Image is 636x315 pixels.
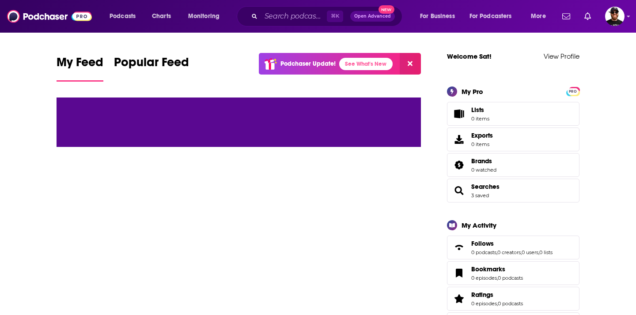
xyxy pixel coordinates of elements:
[339,58,393,70] a: See What's New
[462,221,496,229] div: My Activity
[581,9,594,24] a: Show notifications dropdown
[379,5,394,14] span: New
[447,179,579,202] span: Searches
[471,275,497,281] a: 0 episodes
[261,9,327,23] input: Search podcasts, credits, & more...
[568,87,578,94] a: PRO
[538,249,539,255] span: ,
[471,116,489,122] span: 0 items
[531,10,546,22] span: More
[450,267,468,279] a: Bookmarks
[471,167,496,173] a: 0 watched
[7,8,92,25] img: Podchaser - Follow, Share and Rate Podcasts
[471,265,505,273] span: Bookmarks
[471,249,496,255] a: 0 podcasts
[447,52,492,60] a: Welcome Sat!
[354,14,391,19] span: Open Advanced
[471,291,523,299] a: Ratings
[447,236,579,259] span: Follows
[497,249,521,255] a: 0 creators
[450,292,468,305] a: Ratings
[559,9,574,24] a: Show notifications dropdown
[568,88,578,95] span: PRO
[462,87,483,96] div: My Pro
[471,131,493,139] span: Exports
[450,133,468,146] span: Exports
[497,275,498,281] span: ,
[539,249,553,255] a: 0 lists
[605,7,625,26] img: User Profile
[471,106,489,114] span: Lists
[471,183,500,191] a: Searches
[447,287,579,311] span: Ratings
[471,192,489,199] a: 3 saved
[496,249,497,255] span: ,
[525,9,557,23] button: open menu
[350,11,395,22] button: Open AdvancedNew
[471,240,553,247] a: Follows
[114,55,189,75] span: Popular Feed
[57,55,103,82] a: My Feed
[146,9,176,23] a: Charts
[280,60,336,67] p: Podchaser Update!
[522,249,538,255] a: 0 users
[498,300,523,307] a: 0 podcasts
[420,10,455,22] span: For Business
[498,275,523,281] a: 0 podcasts
[103,9,147,23] button: open menu
[182,9,231,23] button: open menu
[471,300,497,307] a: 0 episodes
[469,10,512,22] span: For Podcasters
[450,241,468,254] a: Follows
[450,159,468,171] a: Brands
[605,7,625,26] button: Show profile menu
[464,9,525,23] button: open menu
[544,52,579,60] a: View Profile
[414,9,466,23] button: open menu
[471,157,492,165] span: Brands
[471,291,493,299] span: Ratings
[245,6,411,26] div: Search podcasts, credits, & more...
[450,108,468,120] span: Lists
[447,153,579,177] span: Brands
[57,55,103,75] span: My Feed
[471,141,493,147] span: 0 items
[152,10,171,22] span: Charts
[471,157,496,165] a: Brands
[327,11,343,22] span: ⌘ K
[471,106,484,114] span: Lists
[447,102,579,126] a: Lists
[110,10,136,22] span: Podcasts
[497,300,498,307] span: ,
[114,55,189,82] a: Popular Feed
[450,184,468,197] a: Searches
[471,265,523,273] a: Bookmarks
[447,261,579,285] span: Bookmarks
[188,10,220,22] span: Monitoring
[447,127,579,151] a: Exports
[471,240,494,247] span: Follows
[605,7,625,26] span: Logged in as Stewart from Sat Chats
